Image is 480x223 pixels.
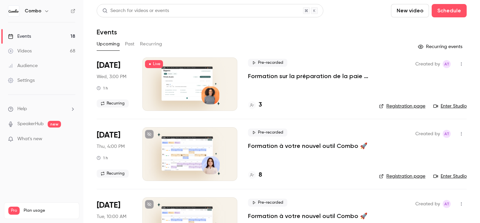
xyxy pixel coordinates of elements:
span: [DATE] [97,60,120,71]
span: AT [444,200,449,208]
button: New video [391,4,429,17]
span: [DATE] [97,200,120,211]
span: Pre-recorded [248,129,287,137]
a: Enter Studio [433,103,467,109]
button: Past [125,39,135,49]
button: Recurring events [415,41,467,52]
span: Tue, 10:00 AM [97,213,126,220]
div: Settings [8,77,35,84]
h4: 3 [259,100,262,109]
span: Pre-recorded [248,199,287,207]
span: [DATE] [97,130,120,141]
img: Combo [8,6,19,16]
div: Aug 28 Thu, 4:00 PM (Europe/Paris) [97,127,132,181]
a: Enter Studio [433,173,467,180]
h1: Events [97,28,117,36]
button: Schedule [432,4,467,17]
div: Events [8,33,31,40]
a: Formation sur la préparation de la paie avec Combo 🧾 [248,72,368,80]
a: SpeakerHub [17,121,44,128]
div: Search for videos or events [102,7,169,14]
div: Audience [8,62,38,69]
a: Registration page [379,103,425,109]
span: Thu, 4:00 PM [97,143,125,150]
span: Created by [415,200,440,208]
span: AT [444,60,449,68]
button: Recurring [140,39,162,49]
span: Recurring [97,170,129,178]
span: Created by [415,60,440,68]
a: Registration page [379,173,425,180]
div: 1 h [97,85,108,91]
span: Amandine Test [443,200,451,208]
li: help-dropdown-opener [8,105,75,113]
span: Wed, 3:00 PM [97,73,126,80]
h6: Combo [25,8,41,14]
span: Pro [8,207,20,215]
a: 8 [248,171,262,180]
div: Aug 27 Wed, 3:00 PM (Europe/Paris) [97,57,132,111]
div: 1 h [97,155,108,161]
span: Plan usage [24,208,75,213]
a: Formation à votre nouvel outil Combo 🚀 [248,212,367,220]
span: Help [17,105,27,113]
span: Created by [415,130,440,138]
span: What's new [17,136,42,143]
h4: 8 [259,171,262,180]
a: Formation à votre nouvel outil Combo 🚀 [248,142,367,150]
span: AT [444,130,449,138]
button: Upcoming [97,39,120,49]
span: new [48,121,61,128]
div: Videos [8,48,32,54]
span: Amandine Test [443,130,451,138]
span: Amandine Test [443,60,451,68]
span: Recurring [97,99,129,107]
a: 3 [248,100,262,109]
span: Live [145,60,163,68]
span: Pre-recorded [248,59,287,67]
